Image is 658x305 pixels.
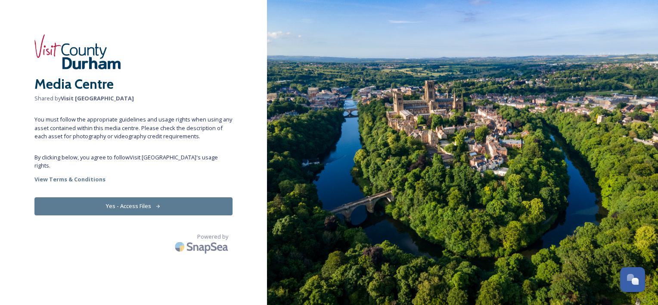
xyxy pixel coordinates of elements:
h2: Media Centre [34,74,233,94]
img: SnapSea Logo [172,237,233,257]
img: header-logo.png [34,34,121,69]
strong: View Terms & Conditions [34,175,106,183]
button: Open Chat [620,267,645,292]
a: View Terms & Conditions [34,174,233,184]
span: You must follow the appropriate guidelines and usage rights when using any asset contained within... [34,115,233,140]
strong: Visit [GEOGRAPHIC_DATA] [61,94,134,102]
button: Yes - Access Files [34,197,233,215]
span: Powered by [197,233,228,241]
span: By clicking below, you agree to follow Visit [GEOGRAPHIC_DATA] 's usage rights. [34,153,233,170]
span: Shared by [34,94,233,103]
